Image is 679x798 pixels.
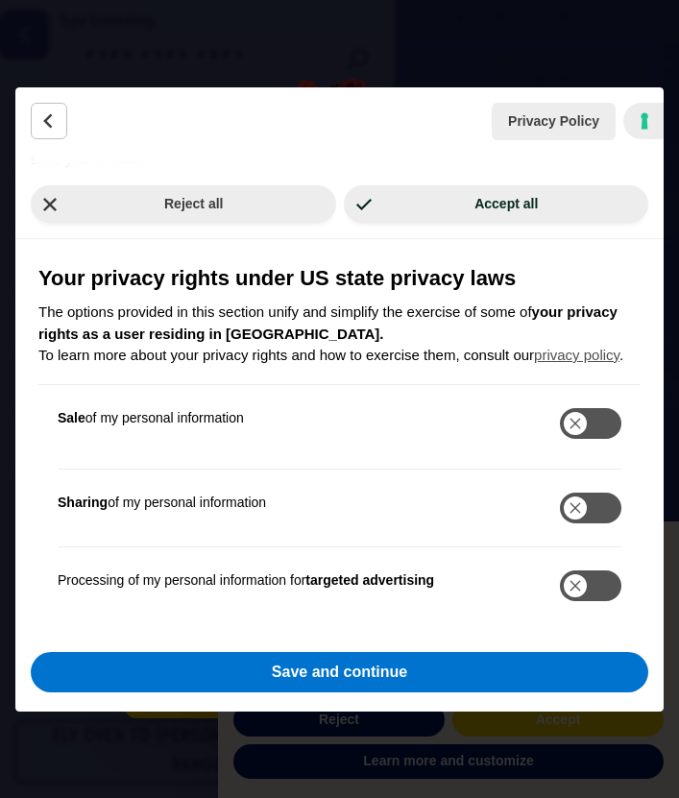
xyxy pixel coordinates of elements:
a: iubenda - Cookie Policy and Cookie Compliance Management [623,103,664,139]
button: Privacy Policy [492,103,616,140]
button: Back [31,103,67,139]
button: Reject all [31,185,336,223]
b: targeted advertising [305,572,434,588]
p: The options provided in this section unify and simplify the exercise of some of To learn more abo... [38,302,641,367]
label: of my personal information [58,408,537,428]
label: Processing of my personal information for [58,570,537,591]
a: privacy policy [534,347,619,363]
button: Accept all [344,185,649,223]
span: Privacy Policy [508,111,599,132]
h3: Your privacy rights under US state privacy laws [38,262,641,294]
b: Sharing [58,495,108,510]
button: Save and continue [31,652,648,692]
b: Sale [58,410,85,425]
b: your privacy rights as a user residing in [GEOGRAPHIC_DATA]. [38,303,618,342]
label: of my personal information [58,493,537,513]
